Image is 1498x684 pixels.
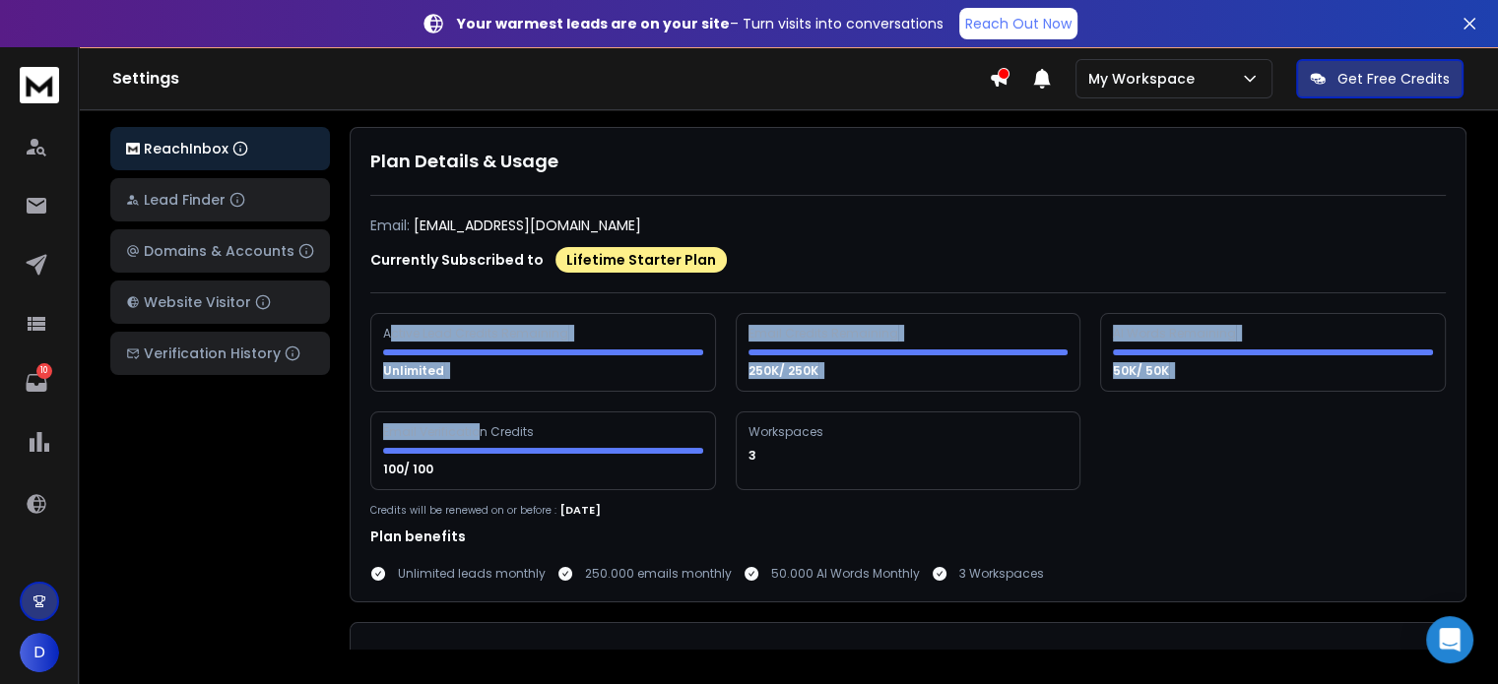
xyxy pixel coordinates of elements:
div: Email Credits Remaining [749,326,901,342]
div: Email Verification Credits [383,424,537,440]
p: 250.000 emails monthly [585,566,732,582]
p: Credits will be renewed on or before : [370,503,556,518]
p: Currently Subscribed to [370,250,544,270]
button: Verification History [110,332,330,375]
button: Get Free Credits [1296,59,1464,98]
button: Lead Finder [110,178,330,221]
div: Open Intercom Messenger [1426,616,1473,663]
p: My Workspace [1088,69,1203,89]
button: Manage Billing and Payment Methods [1184,643,1446,682]
p: 100/ 100 [383,462,436,477]
button: D [20,633,59,672]
div: Workspaces [749,424,826,440]
div: AI Words Remaining [1113,326,1239,342]
p: 50.000 AI Words Monthly [771,566,920,582]
p: 50K/ 50K [1113,363,1172,379]
p: Reach Out Now [965,14,1072,33]
a: Reach Out Now [959,8,1077,39]
h1: Plan Details & Usage [370,148,1446,175]
h1: Settings [112,67,989,91]
div: Lifetime Starter Plan [555,247,727,273]
img: logo [20,67,59,103]
strong: Your warmest leads are on your site [457,14,730,33]
p: 3 [749,448,759,464]
p: Unlimited [383,363,447,379]
p: Get Free Credits [1337,69,1450,89]
img: logo [126,143,140,155]
button: Website Visitor [110,280,330,324]
p: – Turn visits into conversations [457,14,944,33]
p: Unlimited leads monthly [398,566,546,582]
h1: Purchase Add Ons [370,643,539,682]
h1: Plan benefits [370,527,1446,546]
button: Domains & Accounts [110,229,330,273]
div: Active Lead Credits Remaining [383,326,571,342]
p: 250K/ 250K [749,363,821,379]
button: ReachInbox [110,127,330,170]
p: Email: [370,216,410,235]
p: 10 [36,363,52,379]
p: [EMAIL_ADDRESS][DOMAIN_NAME] [414,216,641,235]
p: [DATE] [560,502,601,519]
p: 3 Workspaces [959,566,1044,582]
a: 10 [17,363,56,403]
